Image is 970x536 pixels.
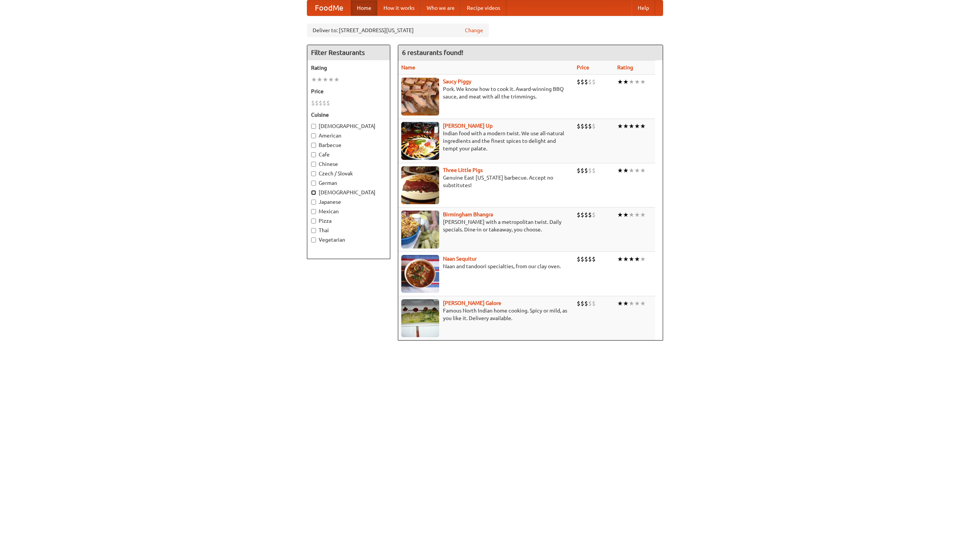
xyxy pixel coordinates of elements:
[577,299,580,308] li: $
[634,299,640,308] li: ★
[634,78,640,86] li: ★
[617,78,623,86] li: ★
[401,211,439,248] img: bhangra.jpg
[401,263,571,270] p: Naan and tandoori specialties, from our clay oven.
[617,299,623,308] li: ★
[629,299,634,308] li: ★
[401,130,571,152] p: Indian food with a modern twist. We use all-natural ingredients and the finest spices to delight ...
[443,78,471,84] a: Saucy Piggy
[401,78,439,116] img: saucy.jpg
[311,160,386,168] label: Chinese
[629,166,634,175] li: ★
[577,122,580,130] li: $
[584,255,588,263] li: $
[640,122,646,130] li: ★
[623,255,629,263] li: ★
[640,211,646,219] li: ★
[588,299,592,308] li: $
[577,78,580,86] li: $
[401,64,415,70] a: Name
[443,167,483,173] a: Three Little Pigs
[629,255,634,263] li: ★
[617,122,623,130] li: ★
[334,75,339,84] li: ★
[311,227,386,234] label: Thai
[634,211,640,219] li: ★
[401,255,439,293] img: naansequitur.jpg
[311,198,386,206] label: Japanese
[577,64,589,70] a: Price
[623,78,629,86] li: ★
[443,256,477,262] a: Naan Sequitur
[580,122,584,130] li: $
[623,299,629,308] li: ★
[443,123,493,129] a: [PERSON_NAME] Up
[640,78,646,86] li: ★
[311,99,315,107] li: $
[592,122,596,130] li: $
[311,152,316,157] input: Cafe
[319,99,322,107] li: $
[617,255,623,263] li: ★
[317,75,322,84] li: ★
[322,75,328,84] li: ★
[588,78,592,86] li: $
[311,190,316,195] input: [DEMOGRAPHIC_DATA]
[584,211,588,219] li: $
[401,299,439,337] img: currygalore.jpg
[401,218,571,233] p: [PERSON_NAME] with a metropolitan twist. Daily specials. Dine-in or takeaway, you choose.
[311,151,386,158] label: Cafe
[634,255,640,263] li: ★
[640,299,646,308] li: ★
[623,166,629,175] li: ★
[307,0,351,16] a: FoodMe
[634,166,640,175] li: ★
[307,45,390,60] h4: Filter Restaurants
[311,124,316,129] input: [DEMOGRAPHIC_DATA]
[580,255,584,263] li: $
[634,122,640,130] li: ★
[592,211,596,219] li: $
[592,299,596,308] li: $
[617,64,633,70] a: Rating
[311,209,316,214] input: Mexican
[326,99,330,107] li: $
[311,64,386,72] h5: Rating
[640,166,646,175] li: ★
[311,238,316,242] input: Vegetarian
[377,0,421,16] a: How it works
[584,299,588,308] li: $
[351,0,377,16] a: Home
[617,166,623,175] li: ★
[629,122,634,130] li: ★
[584,78,588,86] li: $
[315,99,319,107] li: $
[311,162,316,167] input: Chinese
[443,300,501,306] b: [PERSON_NAME] Galore
[617,211,623,219] li: ★
[311,132,386,139] label: American
[311,133,316,138] input: American
[592,166,596,175] li: $
[592,255,596,263] li: $
[311,88,386,95] h5: Price
[623,122,629,130] li: ★
[311,141,386,149] label: Barbecue
[311,111,386,119] h5: Cuisine
[328,75,334,84] li: ★
[588,122,592,130] li: $
[311,217,386,225] label: Pizza
[632,0,655,16] a: Help
[311,181,316,186] input: German
[584,166,588,175] li: $
[322,99,326,107] li: $
[311,200,316,205] input: Japanese
[311,228,316,233] input: Thai
[311,219,316,223] input: Pizza
[443,211,493,217] b: Birmingham Bhangra
[311,75,317,84] li: ★
[588,211,592,219] li: $
[580,166,584,175] li: $
[311,189,386,196] label: [DEMOGRAPHIC_DATA]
